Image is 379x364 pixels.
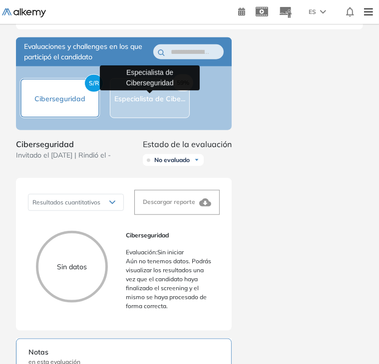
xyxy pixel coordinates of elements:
span: No evaluado [154,156,190,164]
span: Resultados cuantitativos [32,198,100,206]
span: Descargar reporte [143,198,195,205]
img: arrow [320,10,326,14]
span: Estado de la evaluación [143,138,232,150]
div: Especialista de Ciberseguridad [100,65,200,90]
span: Invitado el [DATE] | Rindió el - [16,150,111,161]
span: Ciberseguridad [16,138,111,150]
span: Notas [28,347,219,358]
span: Ciberseguridad [126,231,212,240]
p: Sin datos [38,262,105,272]
span: S/R [84,74,103,92]
button: Descargar reporte [134,190,220,215]
img: Menu [360,2,377,22]
span: Especialista de Cibe... [114,94,185,103]
p: Aún no tenemos datos. Podrás visualizar los resultados una vez que el candidato haya finalizado e... [126,257,212,311]
span: Evaluaciones y challenges en los que participó el candidato [24,41,153,62]
img: Ícono de flecha [194,157,200,163]
span: ES [309,7,316,16]
span: Ciberseguridad [34,94,85,103]
p: Evaluación : Sin iniciar [126,248,212,257]
img: Logo [2,8,46,17]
